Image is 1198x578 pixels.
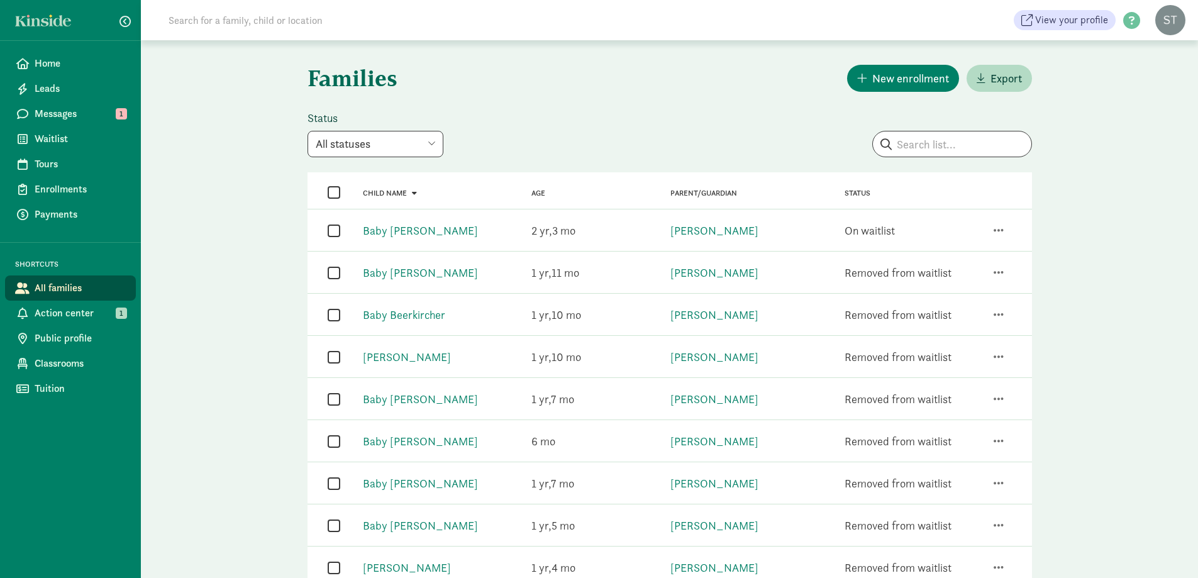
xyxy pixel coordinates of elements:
a: View your profile [1014,10,1116,30]
span: 1 [531,392,551,406]
span: New enrollment [872,70,949,87]
h1: Families [308,55,667,101]
span: 3 [552,223,575,238]
span: 7 [551,476,574,491]
span: 1 [531,476,551,491]
a: [PERSON_NAME] [670,308,758,322]
a: [PERSON_NAME] [363,560,451,575]
div: Removed from waitlist [845,433,951,450]
span: 1 [531,350,552,364]
label: Status [308,111,443,126]
span: 4 [552,560,575,575]
a: Leads [5,76,136,101]
iframe: Chat Widget [1135,518,1198,578]
div: Removed from waitlist [845,391,951,408]
a: Baby [PERSON_NAME] [363,476,478,491]
a: Messages 1 [5,101,136,126]
span: Action center [35,306,126,321]
a: All families [5,275,136,301]
span: 5 [552,518,575,533]
input: Search for a family, child or location [161,8,514,33]
span: Payments [35,207,126,222]
a: [PERSON_NAME] [670,392,758,406]
a: Tours [5,152,136,177]
a: Baby [PERSON_NAME] [363,223,478,238]
button: New enrollment [847,65,959,92]
span: 1 [531,560,552,575]
a: Parent/Guardian [670,189,737,197]
div: Removed from waitlist [845,475,951,492]
input: Search list... [873,131,1031,157]
span: Waitlist [35,131,126,147]
span: 10 [552,308,581,322]
a: Child name [363,189,417,197]
span: 1 [531,265,552,280]
span: 1 [531,308,552,322]
span: Tours [35,157,126,172]
a: Baby Beerkircher [363,308,445,322]
span: Enrollments [35,182,126,197]
a: [PERSON_NAME] [670,265,758,280]
a: [PERSON_NAME] [670,223,758,238]
span: 10 [552,350,581,364]
div: Removed from waitlist [845,264,951,281]
a: [PERSON_NAME] [363,350,451,364]
span: Classrooms [35,356,126,371]
span: 1 [531,518,552,533]
div: Removed from waitlist [845,559,951,576]
span: Leads [35,81,126,96]
span: Status [845,189,870,197]
span: 2 [531,223,552,238]
a: [PERSON_NAME] [670,350,758,364]
span: Export [990,70,1022,87]
div: Removed from waitlist [845,306,951,323]
span: Home [35,56,126,71]
a: Waitlist [5,126,136,152]
a: [PERSON_NAME] [670,560,758,575]
span: Child name [363,189,407,197]
span: 7 [551,392,574,406]
span: Tuition [35,381,126,396]
a: Public profile [5,326,136,351]
a: Tuition [5,376,136,401]
a: [PERSON_NAME] [670,518,758,533]
span: Public profile [35,331,126,346]
button: Export [967,65,1032,92]
a: Baby [PERSON_NAME] [363,265,478,280]
a: [PERSON_NAME] [670,434,758,448]
div: Removed from waitlist [845,348,951,365]
a: Classrooms [5,351,136,376]
span: 1 [116,108,127,119]
a: Baby [PERSON_NAME] [363,518,478,533]
div: Removed from waitlist [845,517,951,534]
a: Action center 1 [5,301,136,326]
span: All families [35,281,126,296]
span: View your profile [1035,13,1108,28]
a: Payments [5,202,136,227]
a: Baby [PERSON_NAME] [363,434,478,448]
div: On waitlist [845,222,895,239]
a: Baby [PERSON_NAME] [363,392,478,406]
a: Enrollments [5,177,136,202]
span: 11 [552,265,579,280]
span: Messages [35,106,126,121]
span: 6 [531,434,555,448]
span: 1 [116,308,127,319]
a: Age [531,189,545,197]
a: Home [5,51,136,76]
a: [PERSON_NAME] [670,476,758,491]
